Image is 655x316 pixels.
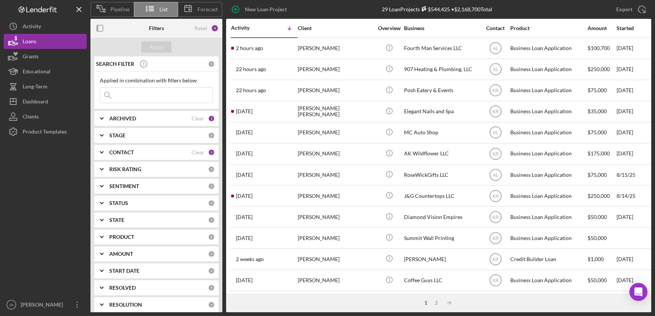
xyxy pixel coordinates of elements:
[617,38,650,58] div: [DATE]
[23,94,48,111] div: Dashboard
[510,144,586,164] div: Business Loan Application
[588,66,610,72] span: $250,000
[4,297,87,312] button: JN[PERSON_NAME]
[421,300,431,306] div: 1
[236,277,253,283] time: 2025-08-29 06:27
[510,228,586,248] div: Business Loan Application
[404,123,479,143] div: MC Auto Shop
[375,25,403,31] div: Overview
[404,144,479,164] div: AK Wildflower LLC
[208,132,215,139] div: 0
[208,166,215,173] div: 0
[617,25,650,31] div: Started
[404,165,479,185] div: RoseWickGifts LLC
[588,193,610,199] span: $250,000
[510,249,586,269] div: Credit Builder Loan
[510,102,586,122] div: Business Loan Application
[588,256,604,262] span: $1,000
[141,41,171,53] button: Apply
[208,183,215,190] div: 0
[588,129,607,135] span: $75,000
[9,303,14,307] text: JN
[404,102,479,122] div: Elegant Nails and Spa
[298,59,373,79] div: [PERSON_NAME]
[493,67,498,72] text: AL
[617,207,650,227] div: [DATE]
[617,123,650,143] div: [DATE]
[109,132,125,138] b: STAGE
[159,6,168,12] span: List
[298,144,373,164] div: [PERSON_NAME]
[382,6,492,12] div: 29 Loan Projects • $2,168,700 Total
[109,183,139,189] b: SENTIMENT
[4,124,87,139] a: Product Templates
[208,251,215,257] div: 0
[298,165,373,185] div: [PERSON_NAME]
[298,207,373,227] div: [PERSON_NAME]
[609,2,651,17] button: Export
[149,25,164,31] b: Filters
[298,25,373,31] div: Client
[197,6,218,12] span: Forecast
[191,149,204,155] div: Clear
[236,256,264,262] time: 2025-09-06 01:09
[404,38,479,58] div: Fourth Man Services LLC
[109,217,124,223] b: STATE
[510,186,586,206] div: Business Loan Application
[481,25,510,31] div: Contact
[23,124,67,141] div: Product Templates
[23,109,39,126] div: Clients
[617,186,650,206] div: 8/14/25
[208,217,215,223] div: 0
[404,81,479,100] div: Posh Eatery & Events
[588,45,610,51] span: $100,700
[510,165,586,185] div: Business Loan Application
[492,278,499,283] text: KR
[492,151,499,156] text: KR
[510,25,586,31] div: Product
[404,186,479,206] div: J&G Countertops LLC
[4,64,87,79] button: Educational
[431,300,442,306] div: 2
[588,277,607,283] span: $50,000
[208,200,215,207] div: 0
[236,235,253,241] time: 2025-09-09 17:41
[208,115,215,122] div: 1
[298,270,373,290] div: [PERSON_NAME]
[404,25,479,31] div: Business
[23,64,51,81] div: Educational
[492,214,499,220] text: KR
[298,186,373,206] div: [PERSON_NAME]
[4,79,87,94] a: Long-Term
[208,267,215,274] div: 0
[510,38,586,58] div: Business Loan Application
[4,19,87,34] button: Activity
[236,193,253,199] time: 2025-09-15 20:10
[298,249,373,269] div: [PERSON_NAME]
[211,24,219,32] div: 4
[109,302,142,308] b: RESOLUTION
[4,94,87,109] button: Dashboard
[110,6,130,12] span: Pipeline
[298,228,373,248] div: [PERSON_NAME]
[420,6,450,12] div: $544,425
[510,123,586,143] div: Business Loan Application
[298,81,373,100] div: [PERSON_NAME]
[23,79,47,96] div: Long-Term
[194,25,207,31] div: Reset
[4,49,87,64] button: Grants
[4,109,87,124] button: Clients
[493,46,498,51] text: AL
[510,292,586,311] div: Business Loan Application
[617,102,650,122] div: [DATE]
[4,34,87,49] button: Loans
[404,228,479,248] div: Summit Wall Printing
[588,172,607,178] span: $75,000
[588,235,607,241] span: $50,000
[492,109,499,114] text: KR
[191,115,204,122] div: Clear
